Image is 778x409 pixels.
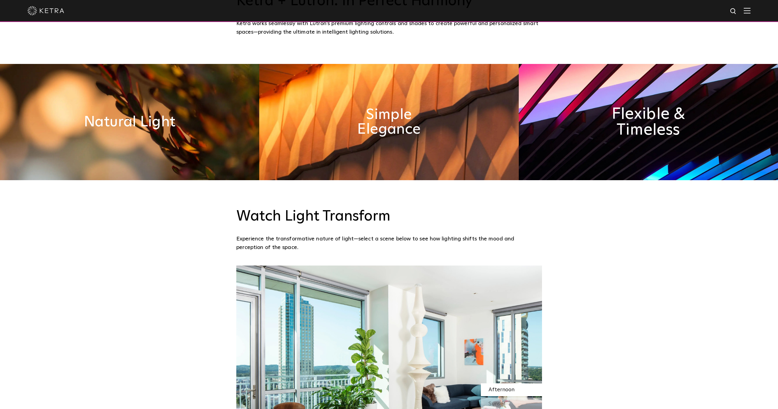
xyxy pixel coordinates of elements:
img: simple_elegance [259,64,518,180]
span: Sunset [489,401,506,407]
div: Ketra works seamlessly with Lutron’s premium lighting controls and shades to create powerful and ... [236,19,542,37]
img: flexible_timeless_ketra [519,64,778,180]
h2: Natural Light [84,115,175,129]
img: Hamburger%20Nav.svg [744,8,750,13]
img: search icon [730,8,737,15]
p: Experience the transformative nature of light—select a scene below to see how lighting shifts the... [236,235,539,252]
h2: Flexible & Timeless [597,106,699,138]
img: ketra-logo-2019-white [28,6,64,15]
h3: Watch Light Transform [236,208,542,225]
h2: Simple Elegance [342,107,436,137]
span: Afternoon [489,387,514,392]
